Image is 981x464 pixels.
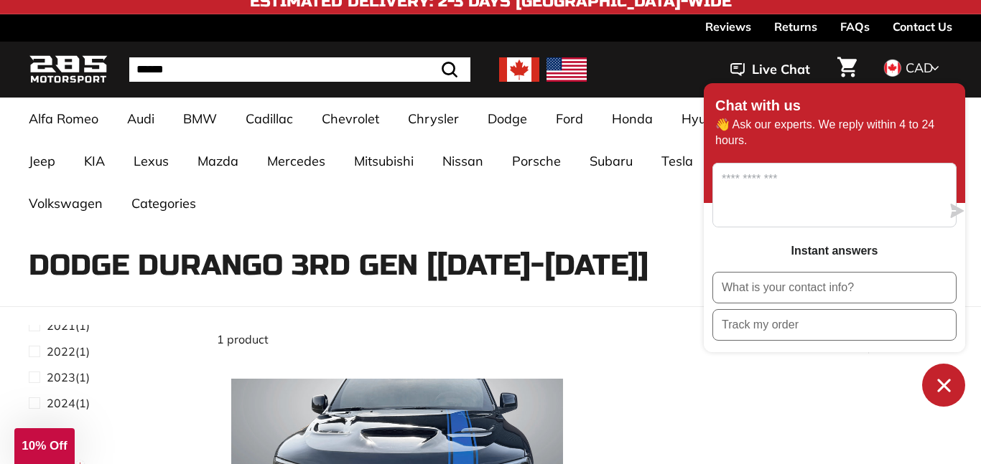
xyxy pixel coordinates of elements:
[117,182,210,224] a: Categories
[217,331,585,348] div: 1 product
[47,396,75,410] span: 2024
[253,140,340,182] a: Mercedes
[22,439,67,453] span: 10% Off
[473,98,541,140] a: Dodge
[647,140,707,182] a: Tesla
[14,182,117,224] a: Volkswagen
[29,250,952,281] h1: Dodge Durango 3rd Gen [[DATE]-[DATE]]
[829,45,865,94] a: Cart
[340,140,428,182] a: Mitsubishi
[575,140,647,182] a: Subaru
[183,140,253,182] a: Mazda
[47,318,75,333] span: 2021
[893,14,952,39] a: Contact Us
[47,370,75,384] span: 2023
[14,98,113,140] a: Alfa Romeo
[47,394,90,412] span: (1)
[119,140,183,182] a: Lexus
[14,428,75,464] div: 10% Off
[70,140,119,182] a: KIA
[840,14,870,39] a: FAQs
[699,83,970,407] inbox-online-store-chat: Shopify online store chat
[498,140,575,182] a: Porsche
[47,344,75,359] span: 2022
[231,98,307,140] a: Cadillac
[394,98,473,140] a: Chrysler
[705,14,751,39] a: Reviews
[169,98,231,140] a: BMW
[598,98,667,140] a: Honda
[29,53,108,87] img: Logo_285_Motorsport_areodynamics_components
[906,60,933,76] span: CAD
[113,98,169,140] a: Audi
[428,140,498,182] a: Nissan
[712,52,829,87] button: Live Chat
[541,98,598,140] a: Ford
[752,60,810,79] span: Live Chat
[14,140,70,182] a: Jeep
[47,369,90,386] span: (1)
[774,14,817,39] a: Returns
[129,57,470,82] input: Search
[667,98,747,140] a: Hyundai
[47,317,90,334] span: (1)
[47,343,90,360] span: (1)
[307,98,394,140] a: Chevrolet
